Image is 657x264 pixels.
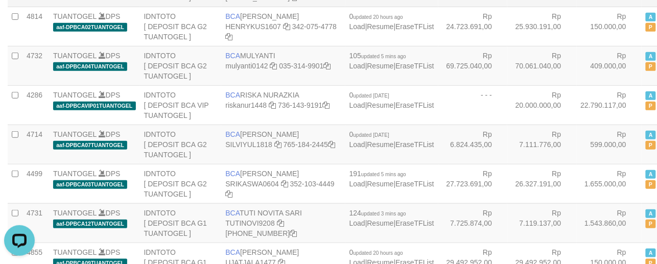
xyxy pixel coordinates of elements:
[577,203,642,243] td: Rp 1.543.860,00
[507,164,576,203] td: Rp 26.327.191,00
[22,125,49,164] td: 4714
[349,91,434,109] span: | |
[646,131,656,139] span: Active
[53,248,97,256] a: TUANTOGEL
[349,22,365,31] a: Load
[53,209,97,217] a: TUANTOGEL
[53,52,97,60] a: TUANTOGEL
[225,33,232,41] a: Copy 3420754778 to clipboard
[577,164,642,203] td: Rp 1.655.000,00
[225,12,240,20] span: BCA
[221,164,345,203] td: [PERSON_NAME] 352-103-4449
[349,170,434,188] span: | |
[349,248,403,256] span: 0
[221,125,345,164] td: [PERSON_NAME] 765-184-2445
[49,7,140,46] td: DPS
[140,46,222,85] td: IDNTOTO [ DEPOSIT BCA G2 TUANTOGEL ]
[646,52,656,61] span: Active
[349,130,389,138] span: 0
[22,164,49,203] td: 4499
[349,12,403,20] span: 0
[354,14,403,20] span: updated 20 hours ago
[646,170,656,179] span: Active
[349,62,365,70] a: Load
[49,203,140,243] td: DPS
[324,62,331,70] a: Copy 0353149901 to clipboard
[22,203,49,243] td: 4731
[225,219,274,227] a: TUTINOVI9208
[225,180,279,188] a: SRIKASWA0604
[507,85,576,125] td: Rp 20.000.000,00
[49,46,140,85] td: DPS
[349,219,365,227] a: Load
[395,22,434,31] a: EraseTFList
[507,46,576,85] td: Rp 70.061.040,00
[225,170,240,178] span: BCA
[438,164,507,203] td: Rp 27.723.691,00
[507,7,576,46] td: Rp 25.930.191,00
[438,85,507,125] td: - - -
[646,62,656,71] span: Paused
[354,132,389,138] span: updated [DATE]
[49,164,140,203] td: DPS
[361,172,406,177] span: updated 5 mins ago
[349,209,434,227] span: | |
[395,62,434,70] a: EraseTFList
[367,180,394,188] a: Resume
[349,140,365,149] a: Load
[53,141,127,150] span: aaf-DPBCA07TUANTOGEL
[577,125,642,164] td: Rp 599.000,00
[53,170,97,178] a: TUANTOGEL
[367,101,394,109] a: Resume
[277,219,284,227] a: Copy TUTINOVI9208 to clipboard
[395,219,434,227] a: EraseTFList
[577,46,642,85] td: Rp 409.000,00
[438,125,507,164] td: Rp 6.824.435,00
[367,22,394,31] a: Resume
[349,209,406,217] span: 124
[225,190,232,198] a: Copy 3521034449 to clipboard
[354,93,389,99] span: updated [DATE]
[53,180,127,189] span: aaf-DPBCA03TUANTOGEL
[507,125,576,164] td: Rp 7.111.776,00
[269,101,276,109] a: Copy riskanur1448 to clipboard
[221,85,345,125] td: RISKA NURAZKIA 736-143-9191
[646,141,656,150] span: Paused
[22,85,49,125] td: 4286
[140,7,222,46] td: IDNTOTO [ DEPOSIT BCA G2 TUANTOGEL ]
[395,140,434,149] a: EraseTFList
[53,23,127,32] span: aaf-DPBCA02TUANTOGEL
[646,220,656,228] span: Paused
[140,85,222,125] td: IDNTOTO [ DEPOSIT BCA VIP TUANTOGEL ]
[367,219,394,227] a: Resume
[354,250,403,256] span: updated 20 hours ago
[646,23,656,32] span: Paused
[322,101,330,109] a: Copy 7361439191 to clipboard
[225,209,240,217] span: BCA
[53,102,136,110] span: aaf-DPBCAVIP01TUANTOGEL
[349,130,434,149] span: | |
[349,91,389,99] span: 0
[577,7,642,46] td: Rp 150.000,00
[140,203,222,243] td: IDNTOTO [ DEPOSIT BCA G1 TUANTOGEL ]
[281,180,288,188] a: Copy SRIKASWA0604 to clipboard
[507,203,576,243] td: Rp 7.119.137,00
[438,203,507,243] td: Rp 7.725.874,00
[221,46,345,85] td: MULYANTI 035-314-9901
[53,91,97,99] a: TUANTOGEL
[22,46,49,85] td: 4732
[53,62,127,71] span: aaf-DPBCA04TUANTOGEL
[225,130,240,138] span: BCA
[646,13,656,21] span: Active
[140,164,222,203] td: IDNTOTO [ DEPOSIT BCA G2 TUANTOGEL ]
[349,170,406,178] span: 191
[49,85,140,125] td: DPS
[53,12,97,20] a: TUANTOGEL
[4,4,35,35] button: Open LiveChat chat widget
[646,180,656,189] span: Paused
[349,52,406,60] span: 105
[225,22,281,31] a: HENRYKUS1607
[221,203,345,243] td: TUTI NOVITA SARI [PHONE_NUMBER]
[225,62,268,70] a: mulyanti0142
[395,101,434,109] a: EraseTFList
